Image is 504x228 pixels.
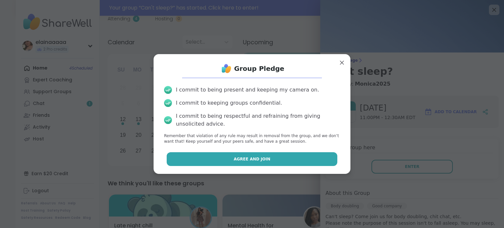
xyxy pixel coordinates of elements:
button: Agree and Join [167,152,338,166]
span: Agree and Join [234,156,270,162]
img: ShareWell Logo [220,62,233,75]
div: I commit to being respectful and refraining from giving unsolicited advice. [176,112,340,128]
div: I commit to being present and keeping my camera on. [176,86,319,94]
h1: Group Pledge [234,64,284,73]
p: Remember that violation of any rule may result in removal from the group, and we don’t want that!... [164,133,340,144]
div: I commit to keeping groups confidential. [176,99,282,107]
